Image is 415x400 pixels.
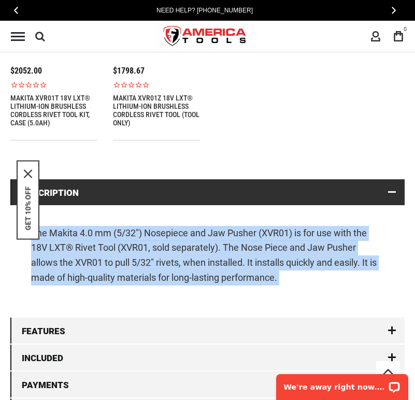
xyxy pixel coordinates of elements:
[153,5,256,16] a: Need Help? [PHONE_NUMBER]
[113,81,200,89] span: Rated 0.0 out of 5 stars 0 reviews
[155,17,255,56] img: America Tools
[155,17,255,56] a: store logo
[113,66,145,76] span: $1798.67
[14,6,18,14] span: Previous
[389,26,408,46] a: 0
[11,32,25,41] div: Menu
[113,94,200,127] a: MAKITA XVR01Z 18V LXT® LITHIUM-ION BRUSHLESS CORDLESS RIVET TOOL (TOOL ONLY)
[392,6,396,14] span: Next
[269,367,415,400] iframe: LiveChat chat widget
[10,372,405,397] a: Payments
[10,345,405,370] a: Included
[24,170,32,178] button: Close
[10,66,42,76] span: $2052.00
[24,187,32,231] button: GET 10% OFF
[24,170,32,178] svg: close icon
[10,81,97,89] span: Rated 0.0 out of 5 stars 0 reviews
[10,94,97,127] a: MAKITA XVR01T 18V LXT® LITHIUM-ION BRUSHLESS CORDLESS RIVET TOOL KIT, CASE (5.0AH)
[31,226,384,285] p: The Makita 4.0 mm (5/32") Nosepiece and Jaw Pusher (XVR01) is for use with the 18V LXT® Rivet Too...
[10,179,405,205] a: Description
[10,318,405,344] a: Features
[404,26,407,32] span: 0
